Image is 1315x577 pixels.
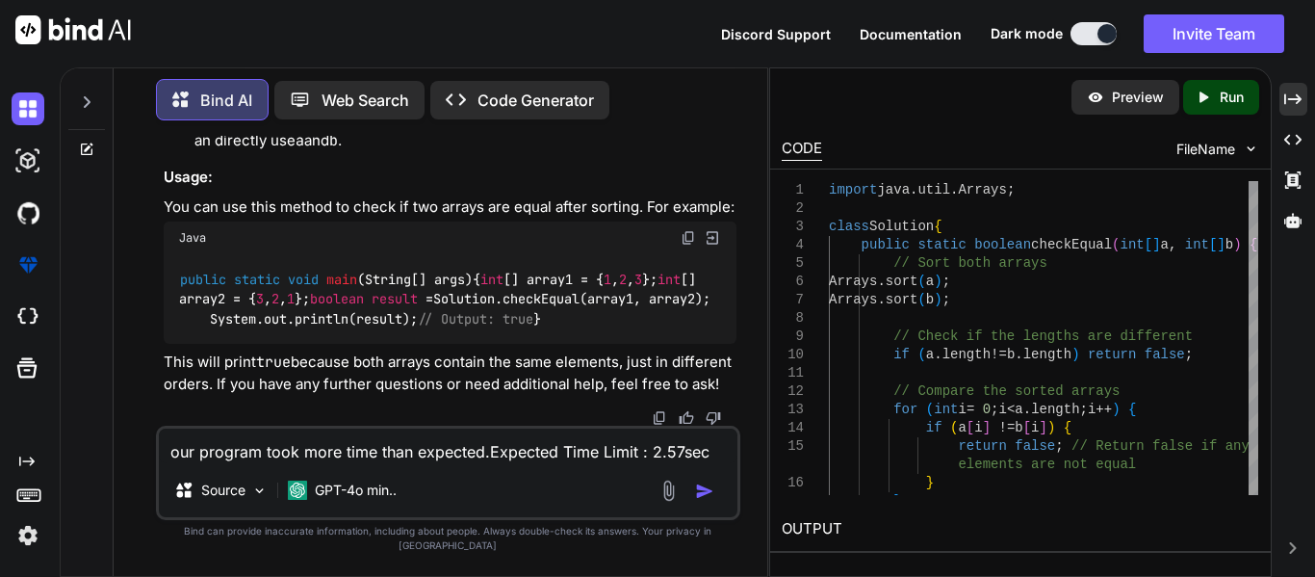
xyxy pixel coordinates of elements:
[782,236,804,254] div: 4
[251,483,268,499] img: Pick Models
[991,402,998,417] span: ;
[782,328,804,346] div: 9
[782,181,804,199] div: 1
[288,481,307,500] img: GPT-4o mini
[1096,402,1112,417] span: ++
[1064,420,1071,435] span: {
[1031,420,1039,435] span: i
[1047,420,1055,435] span: )
[1023,420,1031,435] span: [
[1112,402,1120,417] span: )
[619,271,627,288] span: 2
[934,219,941,234] span: {
[974,237,1031,252] span: boolean
[179,270,710,329] code: { [] array1 = { , , }; [] array2 = { , , }; Solution.checkEqual(array1, array2); System.out.print...
[950,420,958,435] span: (
[1055,438,1063,454] span: ;
[1015,438,1055,454] span: false
[12,519,44,552] img: settings
[180,271,226,288] span: public
[1023,402,1031,417] span: .
[326,271,357,288] span: main
[1015,402,1022,417] span: a
[893,255,1047,271] span: // Sort both arrays
[782,218,804,236] div: 3
[652,410,667,426] img: copy
[983,420,991,435] span: ]
[1209,237,1217,252] span: [
[1233,237,1241,252] span: )
[917,237,966,252] span: static
[1169,237,1176,252] span: ,
[1225,237,1233,252] span: b
[782,138,822,161] div: CODE
[782,254,804,273] div: 5
[1176,140,1235,159] span: FileName
[917,347,925,362] span: (
[1112,237,1120,252] span: (
[782,492,804,511] div: 17
[974,420,982,435] span: i
[991,347,1007,362] span: !=
[1161,237,1169,252] span: a
[860,24,962,44] button: Documentation
[999,402,1007,417] span: i
[1080,402,1088,417] span: ;
[329,131,338,150] code: b
[958,457,1136,472] span: elements are not equal
[695,482,714,501] img: icon
[917,274,925,289] span: (
[179,230,206,246] span: Java
[926,402,934,417] span: (
[1007,347,1015,362] span: b
[1087,89,1104,106] img: preview
[12,197,44,229] img: githubDark
[967,402,974,417] span: =
[877,274,885,289] span: .
[1007,402,1015,417] span: <
[886,292,918,307] span: sort
[315,481,397,500] p: GPT-4o min..
[1071,438,1250,454] span: // Return false if any
[829,182,877,197] span: import
[1128,402,1136,417] span: {
[926,292,934,307] span: b
[862,237,910,252] span: public
[958,182,1006,197] span: Arrays
[721,26,831,42] span: Discord Support
[418,310,533,328] span: // Output: true
[704,229,721,247] img: Open in Browser
[1145,347,1185,362] span: false
[425,291,433,308] span: =
[657,271,681,288] span: int
[893,402,917,417] span: for
[1185,237,1209,252] span: int
[1088,402,1096,417] span: i
[860,26,962,42] span: Documentation
[256,291,264,308] span: 3
[477,89,594,112] p: Code Generator
[1015,420,1022,435] span: b
[958,438,1006,454] span: return
[950,182,958,197] span: .
[782,346,804,364] div: 10
[634,271,642,288] span: 3
[271,291,279,308] span: 2
[721,24,831,44] button: Discord Support
[1121,237,1145,252] span: int
[1071,347,1079,362] span: )
[12,144,44,177] img: darkAi-studio
[164,352,736,395] p: This will print because both arrays contain the same elements, just in different orders. If you h...
[886,274,918,289] span: sort
[829,292,877,307] span: Arrays
[256,353,291,372] code: true
[991,24,1063,43] span: Dark mode
[604,271,611,288] span: 1
[917,292,925,307] span: (
[999,420,1016,435] span: !=
[770,507,1271,552] h2: OUTPUT
[1220,88,1244,107] p: Run
[926,274,934,289] span: a
[201,481,245,500] p: Source
[164,167,736,189] h3: Usage:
